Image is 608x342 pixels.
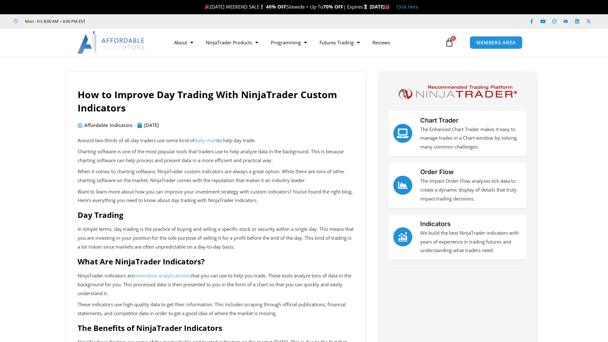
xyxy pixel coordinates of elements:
a: MEMBERS AREA [470,36,522,49]
span: Affordable Indicators [83,121,132,130]
p: The Impact Order Flow analyzes tick data to create a dynamic display of details that truly impact... [420,177,522,203]
p: We build the best NinjaTrader indicators with years of experience in trading futures and understa... [420,229,522,255]
nav: Menu [168,35,443,50]
a: Order Flow [393,176,412,195]
p: Charting software is one of the most popular tools that traders use to help analyze data in the b... [78,147,355,165]
img: 🎉 [205,4,210,9]
p: These indicators use high-quality data to get their information. This includes scraping through o... [78,300,355,318]
p: When it comes to charting software, NinjaTrader custom indicators are always a great option. Whil... [78,167,355,185]
a: Futures Trading [313,35,366,50]
h2: Day Trading [78,210,355,220]
p: Around two-thirds of all-day traders use some kind of to help day trade. [78,136,355,145]
span: [DATE] WEEKEND SALE Sitewide + Up To | Expires [203,3,370,10]
iframe: Customer reviews powered by Trustpilot [94,18,189,24]
a: daily chart [194,137,217,143]
a: Click Here [396,3,418,10]
a: innovative analytical tools [134,272,191,279]
a: Chart Trader [420,117,459,124]
p: Want to learn more about how you can improve your investment strategy with custom indicators? You... [78,187,355,205]
a: About [168,35,199,50]
strong: [DATE] [370,3,390,10]
a: Reviews [366,35,396,50]
a: Order Flow [420,168,454,176]
h1: How to Improve Day Trading With NinjaTrader Custom Indicators [78,88,355,115]
span: 0 [451,36,456,41]
p: NinjaTrader indicators are that you can use to help you trade. These tools analyze tons of data i... [78,271,355,298]
a: NinjaTrader Products [199,35,264,50]
img: ⌛ [363,4,368,9]
strong: 40% OFF [266,3,286,10]
a: Programming [264,35,313,50]
span: Mon - Fri: 8:00 AM – 6:00 PM EST [23,17,85,25]
a: Indicators [420,220,451,228]
img: NinjaTrader Logo | Affordable Indicators – NinjaTrader [396,83,520,101]
h2: The Benefits of NinjaTrader Indicators [78,323,355,333]
a: Chart Trader [393,124,412,143]
h2: What Are NinjaTrader Indicators? [78,256,355,266]
a: Indicators [393,227,412,246]
a: 0 [435,33,463,52]
p: The Enhanced Chart Trader makes it easy to manage trades in a Chart window by solving many common... [420,125,522,152]
strong: 70% OFF [323,3,343,10]
p: In simple terms, day trading is the practice of buying and selling a specific stock or security w... [78,225,355,251]
time: [DATE] [144,122,159,128]
img: 🏌️‍♂️ [260,4,264,9]
img: LogoAI | Affordable Indicators – NinjaTrader [77,31,145,54]
img: 🏭 [385,4,390,9]
span: MEMBERS AREA [476,40,516,45]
